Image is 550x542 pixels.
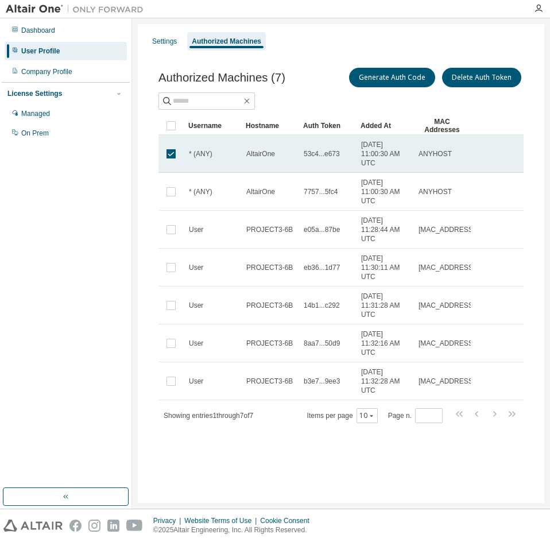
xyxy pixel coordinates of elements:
span: [MAC_ADDRESS] [419,377,475,386]
div: MAC Addresses [418,117,466,135]
span: PROJECT3-6B [246,377,293,386]
span: * (ANY) [189,187,212,196]
div: Dashboard [21,26,55,35]
span: [MAC_ADDRESS] [419,301,475,310]
div: Added At [361,117,409,135]
span: 8aa7...50d9 [304,339,340,348]
span: [DATE] 11:32:28 AM UTC [361,367,408,395]
span: User [189,301,203,310]
div: Cookie Consent [260,516,316,525]
span: 7757...5fc4 [304,187,338,196]
span: [DATE] 11:31:28 AM UTC [361,292,408,319]
div: Privacy [153,516,184,525]
span: Showing entries 1 through 7 of 7 [164,412,253,420]
span: [DATE] 11:00:30 AM UTC [361,140,408,168]
div: Settings [152,37,177,46]
button: Generate Auth Code [349,68,435,87]
span: User [189,225,203,234]
div: Authorized Machines [192,37,261,46]
span: [DATE] 11:32:16 AM UTC [361,330,408,357]
span: AltairOne [246,149,275,158]
img: facebook.svg [69,520,82,532]
div: Managed [21,109,50,118]
span: Page n. [388,408,443,423]
span: [DATE] 11:30:11 AM UTC [361,254,408,281]
div: User Profile [21,47,60,56]
span: eb36...1d77 [304,263,340,272]
span: AltairOne [246,187,275,196]
span: [DATE] 11:00:30 AM UTC [361,178,408,206]
div: Auth Token [303,117,351,135]
span: 14b1...c292 [304,301,340,310]
span: [DATE] 11:28:44 AM UTC [361,216,408,243]
div: Hostname [246,117,294,135]
span: [MAC_ADDRESS] [419,225,475,234]
span: Items per page [307,408,378,423]
p: © 2025 Altair Engineering, Inc. All Rights Reserved. [153,525,316,535]
span: [MAC_ADDRESS] [419,263,475,272]
div: On Prem [21,129,49,138]
img: instagram.svg [88,520,100,532]
img: altair_logo.svg [3,520,63,532]
button: 10 [359,411,375,420]
div: Username [188,117,237,135]
button: Delete Auth Token [442,68,521,87]
span: User [189,339,203,348]
span: User [189,377,203,386]
span: b3e7...9ee3 [304,377,340,386]
div: Website Terms of Use [184,516,260,525]
img: youtube.svg [126,520,143,532]
div: License Settings [7,89,62,98]
span: Authorized Machines (7) [158,71,285,84]
span: User [189,263,203,272]
span: * (ANY) [189,149,212,158]
span: e05a...87be [304,225,340,234]
span: PROJECT3-6B [246,263,293,272]
span: PROJECT3-6B [246,339,293,348]
span: PROJECT3-6B [246,225,293,234]
span: ANYHOST [419,187,452,196]
span: 53c4...e673 [304,149,340,158]
span: PROJECT3-6B [246,301,293,310]
span: ANYHOST [419,149,452,158]
img: Altair One [6,3,149,15]
img: linkedin.svg [107,520,119,532]
div: Company Profile [21,67,72,76]
span: [MAC_ADDRESS] [419,339,475,348]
